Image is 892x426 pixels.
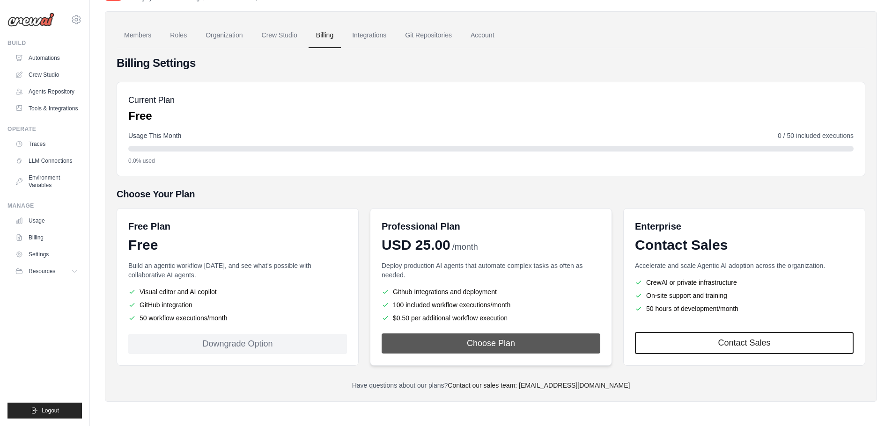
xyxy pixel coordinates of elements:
[117,56,865,71] h4: Billing Settings
[117,381,865,390] p: Have questions about our plans?
[452,241,478,253] span: /month
[11,170,82,193] a: Environment Variables
[11,137,82,152] a: Traces
[845,381,892,426] div: Widget de chat
[11,230,82,245] a: Billing
[128,157,155,165] span: 0.0% used
[254,23,305,48] a: Crew Studio
[635,332,854,354] a: Contact Sales
[7,39,82,47] div: Build
[11,51,82,65] a: Automations
[635,220,854,233] h6: Enterprise
[128,237,347,253] div: Free
[7,403,82,419] button: Logout
[11,153,82,168] a: LLM Connections
[382,261,600,280] p: Deploy production AI agents that automate complex tasks as often as needed.
[398,23,459,48] a: Git Repositories
[128,287,347,296] li: Visual editor and AI copilot
[117,23,159,48] a: Members
[382,313,600,323] li: $0.50 per additional workflow execution
[448,382,630,389] a: Contact our sales team: [EMAIL_ADDRESS][DOMAIN_NAME]
[345,23,394,48] a: Integrations
[128,313,347,323] li: 50 workflow executions/month
[463,23,502,48] a: Account
[382,333,600,354] button: Choose Plan
[382,287,600,296] li: Github Integrations and deployment
[128,94,175,107] h5: Current Plan
[11,264,82,279] button: Resources
[382,237,450,253] span: USD 25.00
[635,278,854,287] li: CrewAI or private infrastructure
[128,334,347,354] div: Downgrade Option
[162,23,194,48] a: Roles
[635,291,854,300] li: On-site support and training
[198,23,250,48] a: Organization
[11,247,82,262] a: Settings
[11,213,82,228] a: Usage
[635,237,854,253] div: Contact Sales
[128,261,347,280] p: Build an agentic workflow [DATE], and see what's possible with collaborative AI agents.
[778,131,854,140] span: 0 / 50 included executions
[128,108,175,123] p: Free
[29,267,55,275] span: Resources
[128,300,347,310] li: GitHub integration
[7,13,54,27] img: Logo
[11,67,82,82] a: Crew Studio
[42,407,59,414] span: Logout
[382,300,600,310] li: 100 included workflow executions/month
[11,101,82,116] a: Tools & Integrations
[11,84,82,99] a: Agents Repository
[7,125,82,133] div: Operate
[128,131,181,140] span: Usage This Month
[117,188,865,201] h5: Choose Your Plan
[382,220,460,233] h6: Professional Plan
[309,23,341,48] a: Billing
[128,220,170,233] h6: Free Plan
[635,304,854,313] li: 50 hours of development/month
[845,381,892,426] iframe: Chat Widget
[7,202,82,209] div: Manage
[635,261,854,270] p: Accelerate and scale Agentic AI adoption across the organization.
